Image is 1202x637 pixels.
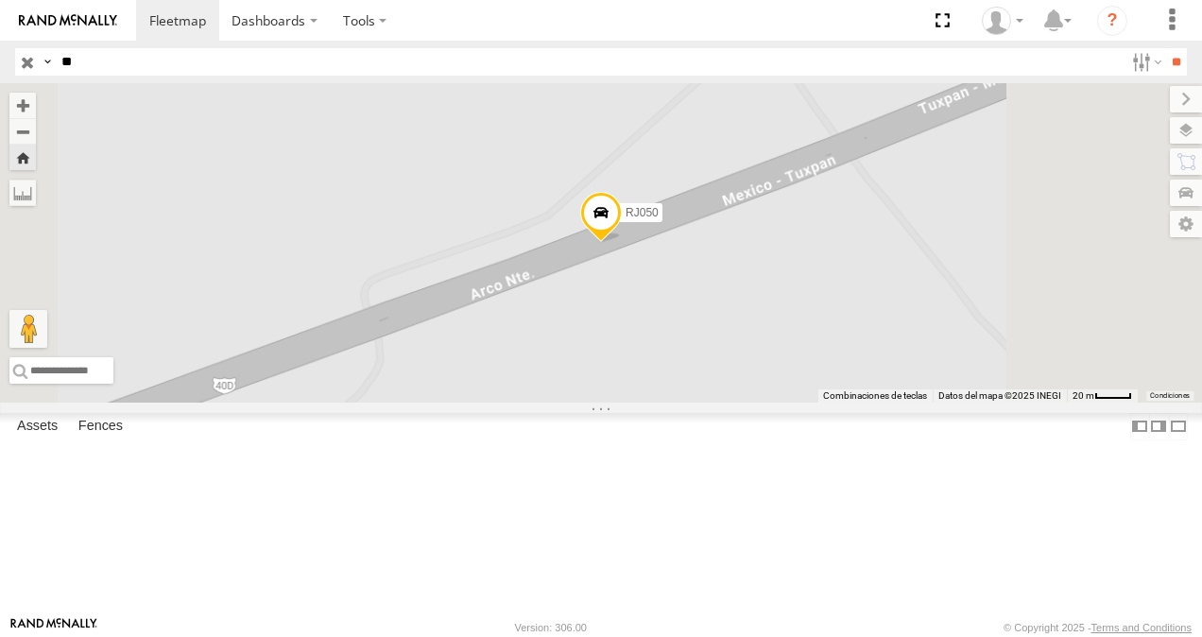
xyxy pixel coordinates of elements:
label: Dock Summary Table to the Right [1149,413,1168,440]
a: Terms and Conditions [1091,622,1192,633]
button: Zoom Home [9,145,36,170]
div: GP 100 [975,7,1030,35]
label: Measure [9,180,36,206]
label: Search Filter Options [1125,48,1165,76]
a: Visit our Website [10,618,97,637]
button: Arrastra el hombrecito naranja al mapa para abrir Street View [9,310,47,348]
label: Fences [69,413,132,439]
label: Map Settings [1170,211,1202,237]
span: RJ050 [626,206,659,219]
label: Assets [8,413,67,439]
button: Escala del mapa: 20 m por 36 píxeles [1067,389,1138,403]
label: Dock Summary Table to the Left [1130,413,1149,440]
div: © Copyright 2025 - [1004,622,1192,633]
span: Datos del mapa ©2025 INEGI [938,390,1061,401]
button: Zoom out [9,118,36,145]
span: 20 m [1073,390,1094,401]
button: Zoom in [9,93,36,118]
div: Version: 306.00 [515,622,587,633]
button: Combinaciones de teclas [823,389,927,403]
a: Condiciones (se abre en una nueva pestaña) [1150,392,1190,400]
img: rand-logo.svg [19,14,117,27]
label: Hide Summary Table [1169,413,1188,440]
label: Search Query [40,48,55,76]
i: ? [1097,6,1127,36]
